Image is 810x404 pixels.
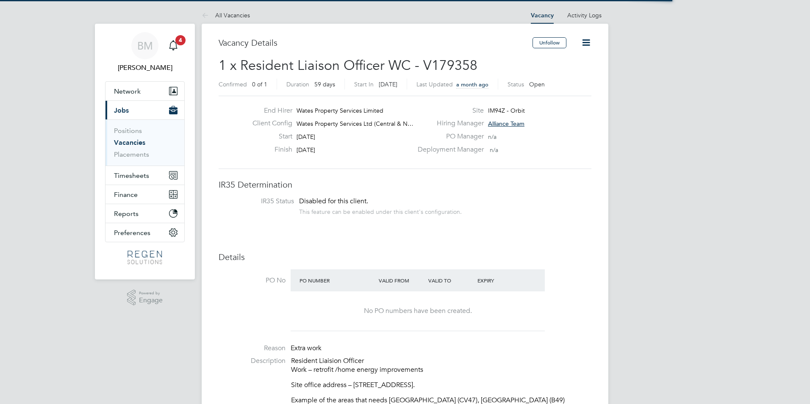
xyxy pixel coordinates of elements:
label: Description [219,357,286,365]
span: BM [137,40,153,51]
span: Reports [114,210,139,218]
span: [DATE] [379,80,397,88]
div: This feature can be enabled under this client's configuration. [299,206,462,216]
h3: Details [219,252,591,263]
button: Network [105,82,184,100]
a: Vacancies [114,138,145,147]
a: Powered byEngage [127,290,163,306]
div: Valid To [426,273,476,288]
h3: Vacancy Details [219,37,533,48]
p: Resident Liaision Officer Work – retrofit /home energy improvements [291,357,591,374]
button: Timesheets [105,166,184,185]
label: Hiring Manager [413,119,484,128]
button: Jobs [105,101,184,119]
h3: IR35 Determination [219,179,591,190]
label: Confirmed [219,80,247,88]
label: Reason [219,344,286,353]
span: 0 of 1 [252,80,267,88]
a: All Vacancies [202,11,250,19]
span: [DATE] [297,133,315,141]
label: Deployment Manager [413,145,484,154]
span: Wates Property Services Ltd (Central & N… [297,120,413,127]
span: Jobs [114,106,129,114]
span: IM94Z - Orbit [488,107,525,114]
span: Alliance Team [488,120,524,127]
span: Billy Mcnamara [105,63,185,73]
label: Start In [354,80,374,88]
label: Start [246,132,292,141]
label: IR35 Status [227,197,294,206]
span: Preferences [114,229,150,237]
label: PO No [219,276,286,285]
label: Finish [246,145,292,154]
button: Unfollow [533,37,566,48]
a: Placements [114,150,149,158]
span: Finance [114,191,138,199]
span: Wates Property Services Limited [297,107,383,114]
a: Positions [114,127,142,135]
button: Preferences [105,223,184,242]
img: regensolutions-logo-retina.png [128,251,162,264]
button: Finance [105,185,184,204]
a: 4 [165,32,182,59]
span: n/a [488,133,497,141]
div: Valid From [377,273,426,288]
span: 1 x Resident Liaison Officer WC - V179358 [219,57,477,74]
label: Site [413,106,484,115]
span: Open [529,80,545,88]
p: Site office address – [STREET_ADDRESS]. [291,381,591,390]
a: BM[PERSON_NAME] [105,32,185,73]
span: Engage [139,297,163,304]
label: End Hirer [246,106,292,115]
span: Powered by [139,290,163,297]
label: PO Manager [413,132,484,141]
span: Disabled for this client. [299,197,368,205]
label: Status [508,80,524,88]
a: Vacancy [531,12,554,19]
span: 4 [175,35,186,45]
span: Network [114,87,141,95]
label: Duration [286,80,309,88]
a: Go to home page [105,251,185,264]
span: n/a [490,146,498,154]
label: Last Updated [416,80,453,88]
a: Activity Logs [567,11,602,19]
span: [DATE] [297,146,315,154]
button: Reports [105,204,184,223]
div: No PO numbers have been created. [299,307,536,315]
div: Expiry [475,273,525,288]
span: Extra work [291,344,322,352]
span: Timesheets [114,172,149,180]
span: 59 days [314,80,335,88]
span: a month ago [456,81,488,88]
div: PO Number [297,273,377,288]
label: Client Config [246,119,292,128]
nav: Main navigation [95,24,195,279]
div: Jobs [105,119,184,166]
